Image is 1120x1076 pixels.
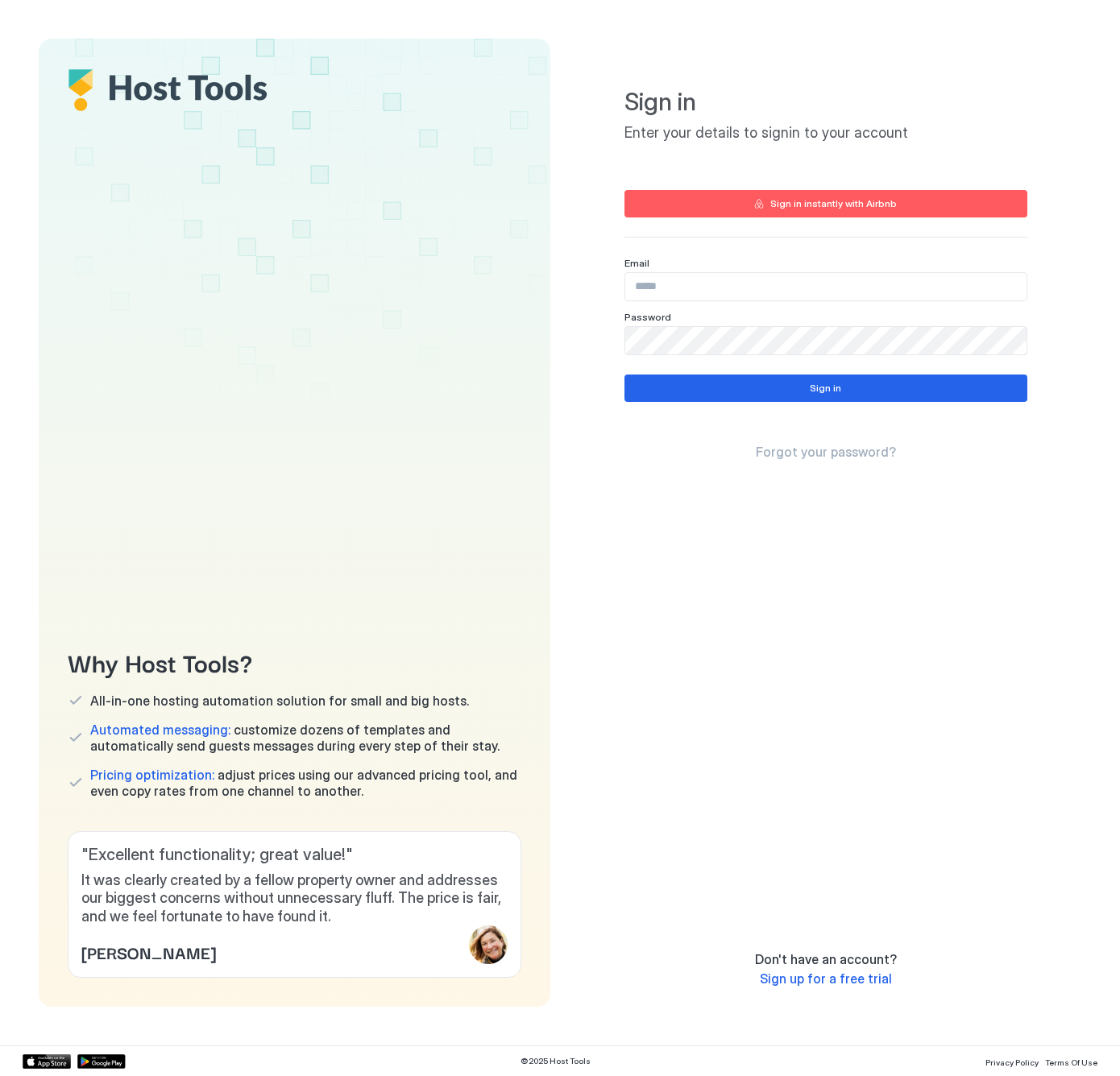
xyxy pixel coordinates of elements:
[90,767,521,799] span: adjust prices using our advanced pricing tool, and even copy rates from one channel to another.
[1045,1053,1097,1070] a: Terms Of Use
[985,1057,1039,1067] span: Privacy Policy
[756,444,896,461] a: Forgot your password?
[755,951,897,967] span: Don't have an account?
[68,644,521,680] span: Why Host Tools?
[624,190,1027,217] button: Sign in instantly with Airbnb
[90,722,230,738] span: Automated messaging:
[625,327,1027,354] input: Input Field
[624,311,671,323] span: Password
[521,1056,591,1066] span: © 2025 Host Tools
[90,693,469,709] span: All-in-one hosting automation solution for small and big hosts.
[624,124,1027,143] span: Enter your details to signin to your account
[810,381,841,395] div: Sign in
[760,970,892,987] a: Sign up for a free trial
[624,87,1027,118] span: Sign in
[81,871,508,926] span: It was clearly created by a fellow property owner and addresses our biggest concerns without unne...
[625,273,1027,300] input: Input Field
[469,925,508,964] div: profile
[23,1054,71,1069] a: App Store
[624,257,649,269] span: Email
[81,940,216,964] span: [PERSON_NAME]
[624,375,1027,402] button: Sign in
[77,1054,126,1069] a: Google Play Store
[756,444,896,460] span: Forgot your password?
[90,722,521,754] span: customize dozens of templates and automatically send guests messages during every step of their s...
[1045,1057,1097,1067] span: Terms Of Use
[81,845,508,865] span: " Excellent functionality; great value! "
[760,970,892,987] span: Sign up for a free trial
[90,767,214,783] span: Pricing optimization:
[770,197,897,211] div: Sign in instantly with Airbnb
[985,1053,1039,1070] a: Privacy Policy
